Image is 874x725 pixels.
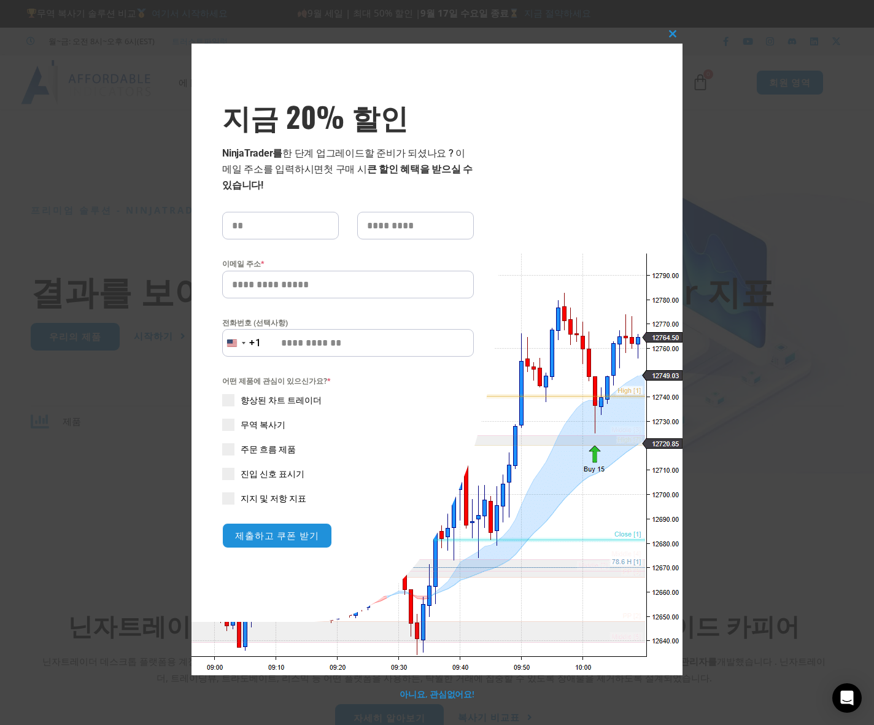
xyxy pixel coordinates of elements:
[222,260,261,268] font: 이메일 주소
[222,394,474,406] label: 향상된 차트 트레이더
[241,469,304,479] font: 진입 신호 표시기
[832,683,862,713] div: 인터콤 메신저 열기
[222,492,474,505] label: 지지 및 저항 지표
[222,147,282,159] font: NinjaTrader를
[222,377,327,386] font: 어떤 제품에 관심이 있으신가요?
[222,329,261,357] button: Selected country
[241,494,306,503] font: 지지 및 저항 지표
[222,443,474,456] label: 주문 흐름 제품
[222,319,288,327] font: 전화번호 (선택사항)
[222,523,332,548] button: 제출하고 쿠폰 받기
[241,395,322,405] font: 향상된 차트 트레이더
[400,688,474,700] a: 아니요, 관심없어요!
[222,95,408,137] font: 지금 20% 할인
[235,529,319,541] font: 제출하고 쿠폰 받기
[241,420,285,430] font: 무역 복사기
[222,419,474,431] label: 무역 복사기
[222,468,474,480] label: 진입 신호 표시기
[323,163,367,175] font: 첫 구매 시
[282,147,365,159] font: 한 단계 업그레이드
[249,335,261,351] div: +1
[241,444,296,454] font: 주문 흐름 제품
